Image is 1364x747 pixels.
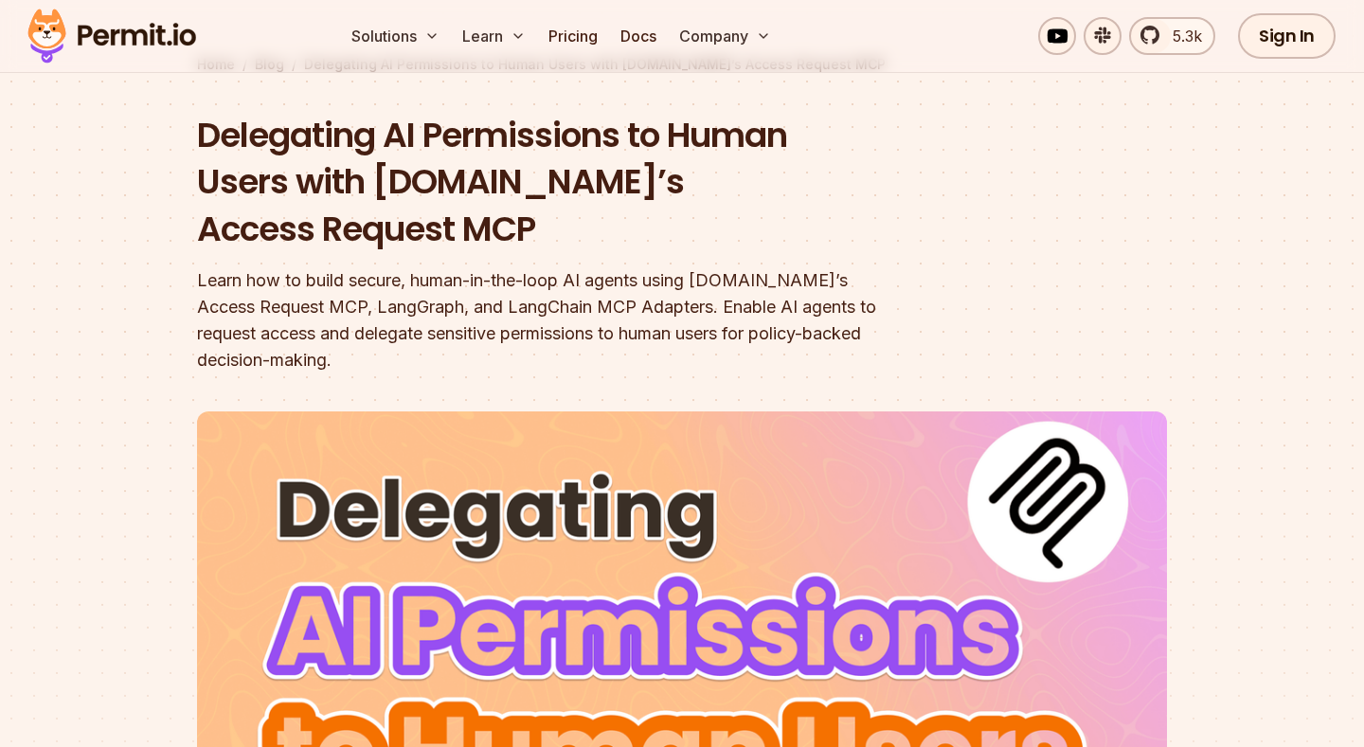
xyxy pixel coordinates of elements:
button: Company [672,17,779,55]
span: 5.3k [1161,25,1202,47]
div: Learn how to build secure, human-in-the-loop AI agents using [DOMAIN_NAME]’s Access Request MCP, ... [197,267,924,373]
button: Learn [455,17,533,55]
button: Solutions [344,17,447,55]
h1: Delegating AI Permissions to Human Users with [DOMAIN_NAME]’s Access Request MCP [197,112,924,253]
a: 5.3k [1129,17,1215,55]
img: Permit logo [19,4,205,68]
a: Sign In [1238,13,1336,59]
a: Pricing [541,17,605,55]
a: Docs [613,17,664,55]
